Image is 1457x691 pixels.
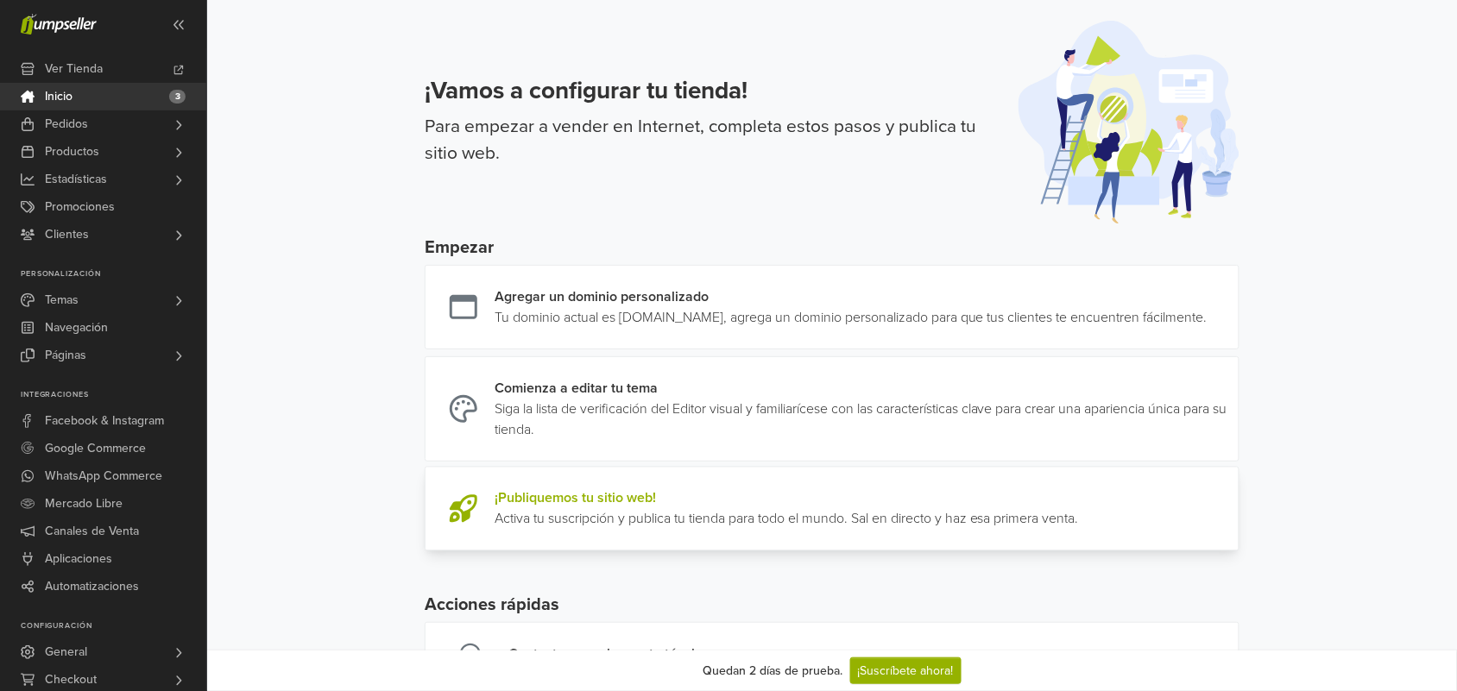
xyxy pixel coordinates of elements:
span: Automatizaciones [45,573,139,600]
span: Mercado Libre [45,490,123,518]
h5: Empezar [425,237,1239,258]
span: Estadísticas [45,166,107,193]
span: Ver Tienda [45,55,103,83]
span: WhatsApp Commerce [45,462,162,490]
span: Canales de Venta [45,518,139,545]
h3: ¡Vamos a configurar tu tienda! [425,77,998,106]
span: General [45,638,87,666]
span: Google Commerce [45,435,146,462]
h5: Acciones rápidas [425,594,1239,615]
a: Contactar con el soporte técnico [425,622,1239,687]
span: Navegación [45,314,108,342]
p: Integraciones [21,390,206,400]
span: Promociones [45,193,115,221]
div: Quedan 2 días de prueba. [703,662,843,680]
a: ¡Suscríbete ahora! [850,657,962,684]
span: Páginas [45,342,86,369]
span: Clientes [45,221,89,248]
span: Inicio [45,83,73,110]
img: onboarding-illustration-afe561586f57c9d3ab25.svg [1019,21,1239,223]
p: Personalización [21,269,206,280]
span: Temas [45,286,79,314]
span: Productos [45,138,99,166]
span: Facebook & Instagram [45,407,164,435]
span: 3 [169,90,186,104]
p: Para empezar a vender en Internet, completa estos pasos y publica tu sitio web. [425,113,998,167]
span: Aplicaciones [45,545,112,573]
p: Configuración [21,621,206,631]
span: Pedidos [45,110,88,138]
div: Contactar con el soporte técnico [508,644,710,665]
